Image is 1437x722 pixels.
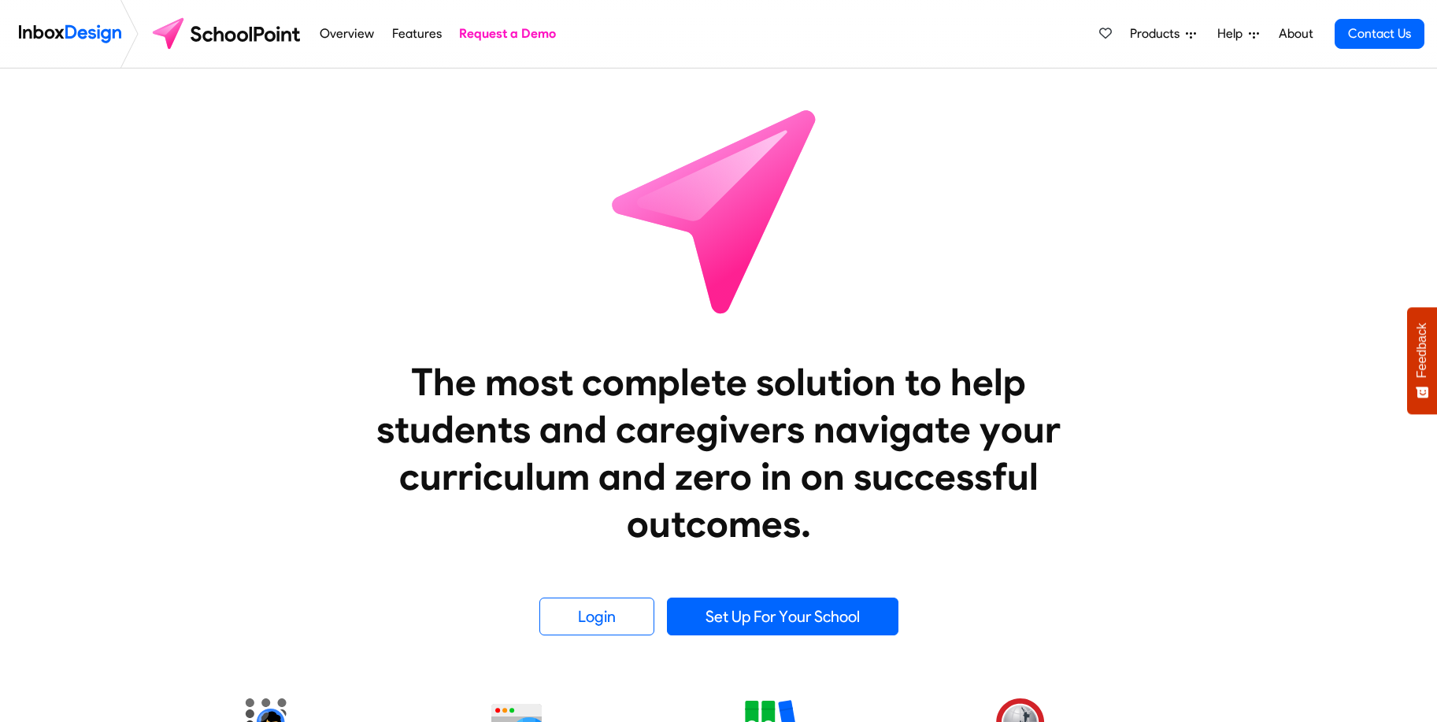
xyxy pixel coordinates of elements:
a: About [1274,18,1317,50]
a: Request a Demo [455,18,561,50]
a: Help [1211,18,1265,50]
button: Feedback - Show survey [1407,307,1437,414]
span: Feedback [1415,323,1429,378]
span: Products [1130,24,1186,43]
img: icon_schoolpoint.svg [577,68,861,352]
heading: The most complete solution to help students and caregivers navigate your curriculum and zero in o... [345,358,1093,547]
a: Login [539,598,654,635]
a: Set Up For Your School [667,598,898,635]
a: Features [387,18,446,50]
a: Contact Us [1335,19,1424,49]
img: schoolpoint logo [145,15,311,53]
a: Overview [316,18,379,50]
a: Products [1124,18,1202,50]
span: Help [1217,24,1249,43]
